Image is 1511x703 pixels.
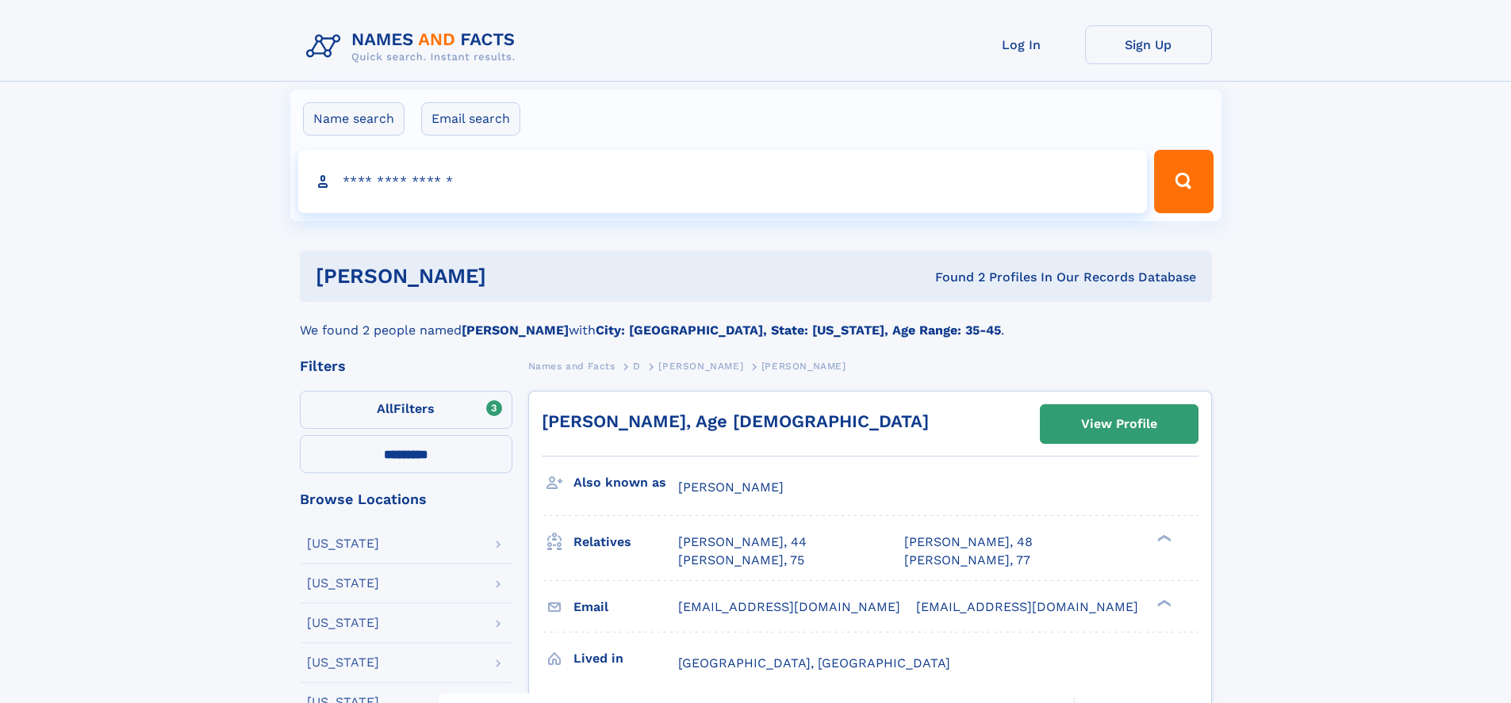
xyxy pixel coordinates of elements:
a: [PERSON_NAME], 48 [904,533,1033,551]
div: View Profile [1081,406,1157,442]
span: [PERSON_NAME] [658,361,743,372]
span: [GEOGRAPHIC_DATA], [GEOGRAPHIC_DATA] [678,655,950,671]
img: Logo Names and Facts [300,25,528,68]
button: Search Button [1154,150,1213,213]
a: D [633,356,641,376]
div: Found 2 Profiles In Our Records Database [711,269,1196,286]
a: [PERSON_NAME], Age [DEMOGRAPHIC_DATA] [542,411,929,431]
div: Browse Locations [300,492,512,506]
h3: Relatives [573,529,678,556]
a: [PERSON_NAME], 44 [678,533,807,551]
h3: Also known as [573,469,678,496]
a: Log In [958,25,1085,64]
div: ❯ [1153,598,1172,608]
a: View Profile [1041,405,1198,443]
label: Filters [300,391,512,429]
a: Sign Up [1085,25,1212,64]
span: D [633,361,641,372]
div: [US_STATE] [307,537,379,550]
b: City: [GEOGRAPHIC_DATA], State: [US_STATE], Age Range: 35-45 [596,323,1001,338]
span: All [377,401,393,416]
a: [PERSON_NAME], 77 [904,552,1030,569]
span: [PERSON_NAME] [761,361,846,372]
input: search input [298,150,1148,213]
label: Name search [303,102,405,136]
span: [EMAIL_ADDRESS][DOMAIN_NAME] [916,599,1138,614]
label: Email search [421,102,520,136]
h3: Email [573,594,678,621]
h1: [PERSON_NAME] [316,266,711,286]
span: [PERSON_NAME] [678,479,784,495]
div: We found 2 people named with . [300,302,1212,340]
a: [PERSON_NAME], 75 [678,552,804,569]
div: [US_STATE] [307,656,379,669]
a: Names and Facts [528,356,616,376]
div: ❯ [1153,533,1172,544]
div: [US_STATE] [307,617,379,629]
b: [PERSON_NAME] [462,323,569,338]
div: Filters [300,359,512,373]
div: [US_STATE] [307,577,379,590]
span: [EMAIL_ADDRESS][DOMAIN_NAME] [678,599,900,614]
h3: Lived in [573,645,678,672]
a: [PERSON_NAME] [658,356,743,376]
